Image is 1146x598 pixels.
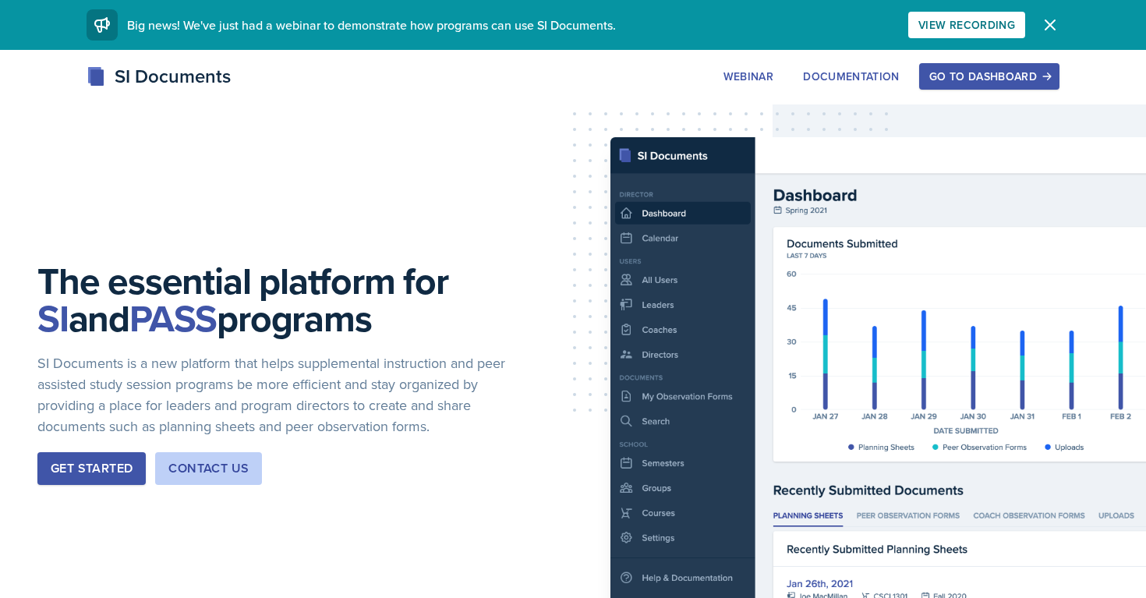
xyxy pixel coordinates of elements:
div: SI Documents [87,62,231,90]
div: Get Started [51,459,133,478]
div: Webinar [723,70,773,83]
div: Documentation [803,70,900,83]
button: View Recording [908,12,1025,38]
button: Documentation [793,63,910,90]
span: Big news! We've just had a webinar to demonstrate how programs can use SI Documents. [127,16,616,34]
div: Go to Dashboard [929,70,1049,83]
button: Contact Us [155,452,262,485]
div: View Recording [918,19,1015,31]
button: Go to Dashboard [919,63,1059,90]
button: Webinar [713,63,783,90]
div: Contact Us [168,459,249,478]
button: Get Started [37,452,146,485]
